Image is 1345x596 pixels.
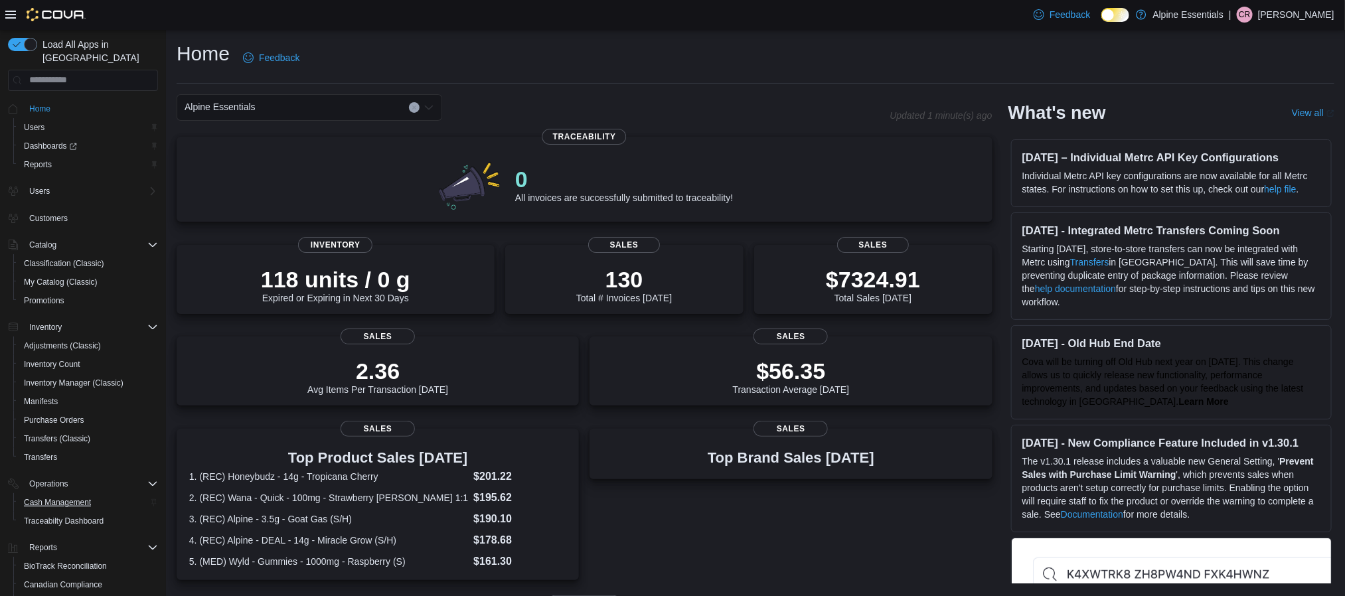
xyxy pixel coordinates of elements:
[13,336,163,355] button: Adjustments (Classic)
[27,8,86,21] img: Cova
[1022,224,1320,237] h3: [DATE] - Integrated Metrc Transfers Coming Soon
[24,183,55,199] button: Users
[515,166,733,203] div: All invoices are successfully submitted to traceability!
[1237,7,1253,23] div: Carter Roberts
[24,340,101,351] span: Adjustments (Classic)
[1101,8,1129,22] input: Dark Mode
[19,256,158,271] span: Classification (Classic)
[29,104,50,114] span: Home
[13,291,163,310] button: Promotions
[19,138,158,154] span: Dashboards
[24,516,104,526] span: Traceabilty Dashboard
[19,119,50,135] a: Users
[1070,257,1109,267] a: Transfers
[826,266,920,303] div: Total Sales [DATE]
[24,378,123,388] span: Inventory Manager (Classic)
[19,394,158,410] span: Manifests
[259,51,299,64] span: Feedback
[890,110,992,121] p: Updated 1 minute(s) ago
[13,411,163,429] button: Purchase Orders
[1028,1,1095,28] a: Feedback
[24,183,158,199] span: Users
[1239,7,1250,23] span: CR
[13,374,163,392] button: Inventory Manager (Classic)
[24,101,56,117] a: Home
[3,99,163,118] button: Home
[473,490,566,506] dd: $195.62
[24,159,52,170] span: Reports
[19,338,106,354] a: Adjustments (Classic)
[19,577,158,593] span: Canadian Compliance
[24,579,102,590] span: Canadian Compliance
[24,415,84,425] span: Purchase Orders
[19,558,112,574] a: BioTrack Reconciliation
[261,266,410,293] p: 118 units / 0 g
[189,534,468,547] dt: 4. (REC) Alpine - DEAL - 14g - Miracle Grow (S/H)
[19,412,90,428] a: Purchase Orders
[29,213,68,224] span: Customers
[24,122,44,133] span: Users
[1258,7,1334,23] p: [PERSON_NAME]
[576,266,672,303] div: Total # Invoices [DATE]
[24,359,80,370] span: Inventory Count
[29,186,50,196] span: Users
[24,277,98,287] span: My Catalog (Classic)
[13,557,163,575] button: BioTrack Reconciliation
[19,338,158,354] span: Adjustments (Classic)
[24,258,104,269] span: Classification (Classic)
[307,358,448,395] div: Avg Items Per Transaction [DATE]
[1022,436,1320,449] h3: [DATE] - New Compliance Feature Included in v1.30.1
[1035,283,1116,294] a: help documentation
[24,319,158,335] span: Inventory
[19,577,108,593] a: Canadian Compliance
[13,355,163,374] button: Inventory Count
[189,470,468,483] dt: 1. (REC) Honeybudz - 14g - Tropicana Cherry
[1022,456,1314,480] strong: Prevent Sales with Purchase Limit Warning
[19,494,158,510] span: Cash Management
[3,208,163,228] button: Customers
[24,237,62,253] button: Catalog
[1008,102,1106,123] h2: What's new
[24,237,158,253] span: Catalog
[24,476,158,492] span: Operations
[19,449,62,465] a: Transfers
[29,322,62,333] span: Inventory
[435,158,505,211] img: 0
[1050,8,1090,21] span: Feedback
[13,493,163,512] button: Cash Management
[24,210,73,226] a: Customers
[24,295,64,306] span: Promotions
[3,475,163,493] button: Operations
[13,392,163,411] button: Manifests
[588,237,660,253] span: Sales
[37,38,158,64] span: Load All Apps in [GEOGRAPHIC_DATA]
[3,538,163,557] button: Reports
[13,155,163,174] button: Reports
[3,182,163,200] button: Users
[341,329,415,344] span: Sales
[473,554,566,569] dd: $161.30
[24,210,158,226] span: Customers
[473,511,566,527] dd: $190.10
[298,237,372,253] span: Inventory
[307,358,448,384] p: 2.36
[19,274,158,290] span: My Catalog (Classic)
[424,102,434,113] button: Open list of options
[409,102,420,113] button: Clear input
[1292,108,1334,118] a: View allExternal link
[19,274,103,290] a: My Catalog (Classic)
[19,412,158,428] span: Purchase Orders
[185,99,256,115] span: Alpine Essentials
[24,433,90,444] span: Transfers (Classic)
[189,555,468,568] dt: 5. (MED) Wyld - Gummies - 1000mg - Raspberry (S)
[24,540,158,556] span: Reports
[189,450,567,466] h3: Top Product Sales [DATE]
[13,254,163,273] button: Classification (Classic)
[19,513,109,529] a: Traceabilty Dashboard
[1061,509,1123,520] a: Documentation
[19,293,158,309] span: Promotions
[13,118,163,137] button: Users
[189,491,468,504] dt: 2. (REC) Wana - Quick - 100mg - Strawberry [PERSON_NAME] 1:1
[1022,356,1304,407] span: Cova will be turning off Old Hub next year on [DATE]. This change allows us to quickly release ne...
